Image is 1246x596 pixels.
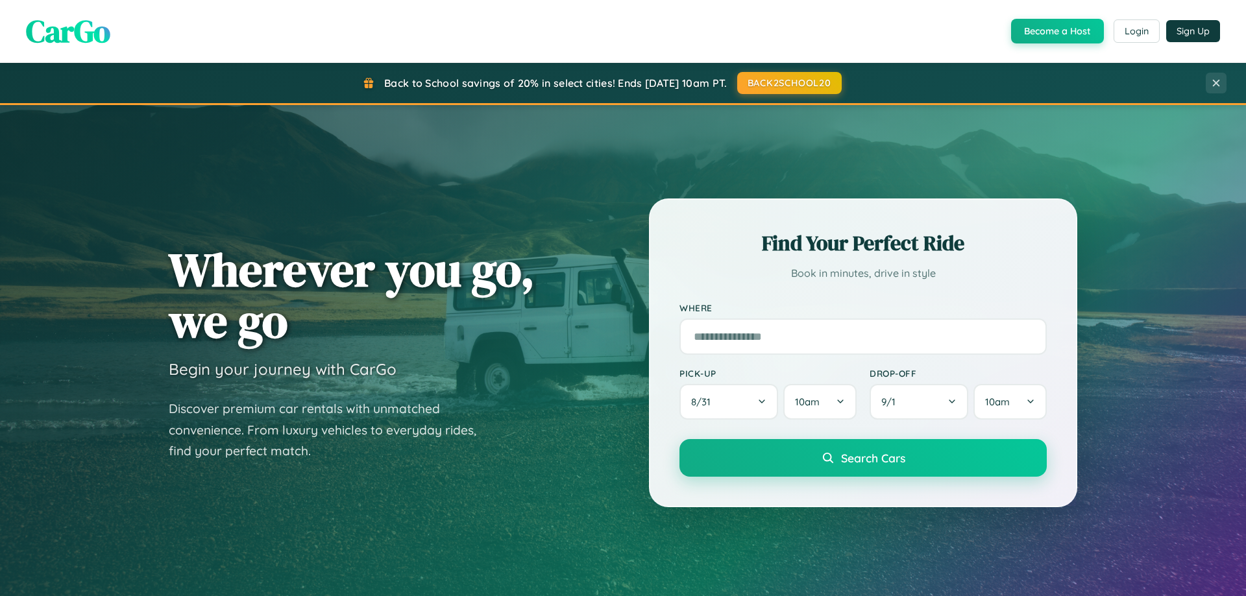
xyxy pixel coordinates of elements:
span: 9 / 1 [881,396,902,408]
p: Discover premium car rentals with unmatched convenience. From luxury vehicles to everyday rides, ... [169,398,493,462]
label: Where [679,302,1047,313]
button: Sign Up [1166,20,1220,42]
label: Drop-off [870,368,1047,379]
p: Book in minutes, drive in style [679,264,1047,283]
span: 10am [795,396,820,408]
button: 10am [973,384,1047,420]
button: Login [1114,19,1160,43]
button: Search Cars [679,439,1047,477]
button: 10am [783,384,857,420]
button: 8/31 [679,384,778,420]
span: 10am [985,396,1010,408]
span: Back to School savings of 20% in select cities! Ends [DATE] 10am PT. [384,77,727,89]
button: BACK2SCHOOL20 [737,72,842,94]
label: Pick-up [679,368,857,379]
span: Search Cars [841,451,905,465]
h1: Wherever you go, we go [169,244,535,346]
h2: Find Your Perfect Ride [679,229,1047,257]
span: CarGo [26,10,110,53]
button: Become a Host [1011,19,1104,43]
span: 8 / 31 [691,396,717,408]
h3: Begin your journey with CarGo [169,359,397,379]
button: 9/1 [870,384,968,420]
